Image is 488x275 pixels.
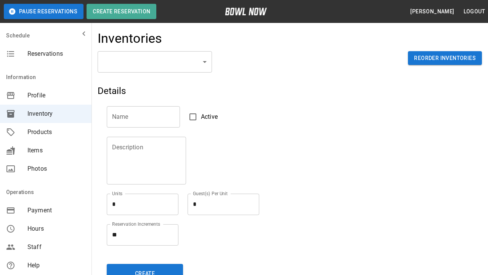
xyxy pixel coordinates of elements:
[27,49,85,58] span: Reservations
[4,4,83,19] button: Pause Reservations
[27,206,85,215] span: Payment
[27,109,85,118] span: Inventory
[98,51,212,73] div: ​
[27,261,85,270] span: Help
[407,5,457,19] button: [PERSON_NAME]
[27,128,85,137] span: Products
[98,85,354,97] h5: Details
[461,5,488,19] button: Logout
[201,112,218,121] span: Active
[408,51,482,65] button: Reorder Inventories
[98,31,162,47] h4: Inventories
[27,224,85,233] span: Hours
[27,91,85,100] span: Profile
[87,4,156,19] button: Create Reservation
[27,243,85,252] span: Staff
[225,8,267,15] img: logo
[27,164,85,173] span: Photos
[27,146,85,155] span: Items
